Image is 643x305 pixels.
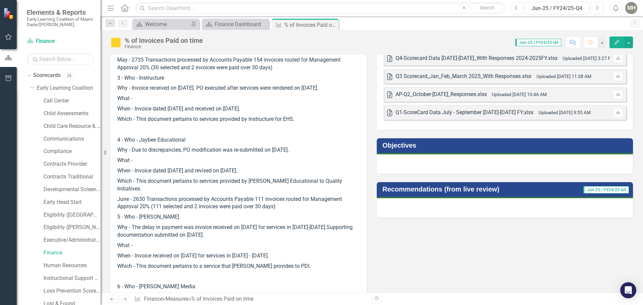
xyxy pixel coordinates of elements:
p: What - [117,155,360,166]
a: Eligibility ([PERSON_NAME]) [44,224,100,231]
button: Jun-25 / FY24/25-Q4 [525,2,589,14]
p: Why - Invoice received on [DATE]. PO executed after services were rendered on [DATE]. [117,83,360,93]
div: Q4-Scorecard Data [DATE]-[DATE]_With Responses 2024-2025FY.xlsx [396,55,558,62]
h3: Recommendations (from live review) [382,185,559,193]
a: Early Head Start [44,199,100,206]
a: Compliance [44,148,100,155]
a: Human Resources [44,262,100,270]
button: Search [470,3,504,13]
a: Instructional Support Services [44,275,100,282]
a: Contracts Provider [44,160,100,168]
div: % of Invoices Paid on time [284,21,337,29]
button: MH [625,2,637,14]
p: What - [117,240,360,251]
div: Jun-25 / FY24/25-Q4 [527,4,587,12]
a: Welcome [134,20,189,28]
a: Finance [44,249,100,257]
p: 6 - Who - [PERSON_NAME] Media [117,282,360,292]
a: Contracts Traditional [44,173,100,181]
a: Developmental Screening Compliance [44,186,100,194]
div: Finance Dashboard [215,20,267,28]
small: Uploaded [DATE] 3:27 PM [563,56,615,61]
small: Uploaded [DATE] 9:55 AM [539,110,591,115]
a: Child Care Resource & Referral (CCR&R) [44,123,100,130]
a: Finance [27,37,94,45]
p: May - 2735 Transactions processed by Accounts Payable 154 invoices routed for Management Approval... [117,55,360,73]
a: Eligibility ([GEOGRAPHIC_DATA]) [44,211,100,219]
p: When - Invoice dated [DATE] and received on [DATE]. [117,104,360,114]
div: % of Invoices Paid on time [191,296,254,302]
span: Search [480,5,494,10]
a: Scorecards [33,72,61,79]
p: When - Invoice dated [DATE] and revised on [DATE]. [117,166,360,176]
p: Which - This document pertains to services provided by [PERSON_NAME] Educational to Quality Initi... [117,176,360,194]
a: Executive/Administrative [44,236,100,244]
input: Search ClearPoint... [136,2,505,14]
span: Elements & Reports [27,8,94,16]
a: Finance Dashboard [204,20,267,28]
a: Call Center [44,97,100,105]
div: Q3 Scorecard_Jan_Feb_March 2025_With Responses.xlsx [396,73,531,80]
a: Early Learning Coalition [37,84,100,92]
img: ClearPoint Strategy [3,8,15,19]
input: Search Below... [27,53,94,65]
span: Jun-25 / FY24/25-Q4 [515,39,561,46]
p: What - [117,93,360,104]
small: Early Learning Coalition of Miami Dade/[PERSON_NAME] [27,16,94,27]
div: % of Invoices Paid on time [125,37,203,44]
div: AP-Q2_October-[DATE]_Responses.xlsx [396,91,487,98]
a: Loss Prevention Scorecard [44,287,100,295]
a: Measures [165,296,189,302]
div: » » [134,295,367,303]
p: 3 - Who - Instructure [117,73,360,83]
div: Q1-ScoreCard Data July - September [DATE]-[DATE] FY.xlsx [396,109,533,117]
p: Why - The delay in payment was invoice received on [DATE] for services in [DATE]-[DATE].Supportin... [117,222,360,240]
h3: Objectives [382,142,630,149]
p: Which - This document pertains to a service that [PERSON_NAME] provides to PDI. [117,261,360,272]
small: Uploaded [DATE] 10:46 AM [492,92,547,97]
p: 5 - Who - [PERSON_NAME] [117,212,360,222]
a: Finance [144,296,163,302]
div: Open Intercom Messenger [620,282,636,298]
div: Welcome [145,20,189,28]
p: Why - Due to discrepancies, PO modification was re-submitted on [DATE]. [117,145,360,155]
div: Finance [125,44,203,49]
p: 4 - Who - Jaybee Educational [117,135,360,145]
small: Uploaded [DATE] 11:38 AM [537,74,591,79]
p: June - 2630 Transactions processed by Accounts Payable 111 invoices routed for Management Approva... [117,194,360,212]
p: When - Invoice received on [DATE] for services in [DATE] - [DATE]. [117,251,360,261]
a: Communications [44,135,100,143]
p: Which - This document pertains to services provided by Instructure for EHS. [117,114,360,125]
span: Jun-25 / FY24/25-Q4 [583,186,629,194]
a: Child Assessments [44,110,100,118]
img: Caution [111,37,121,48]
div: 26 [64,73,75,78]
